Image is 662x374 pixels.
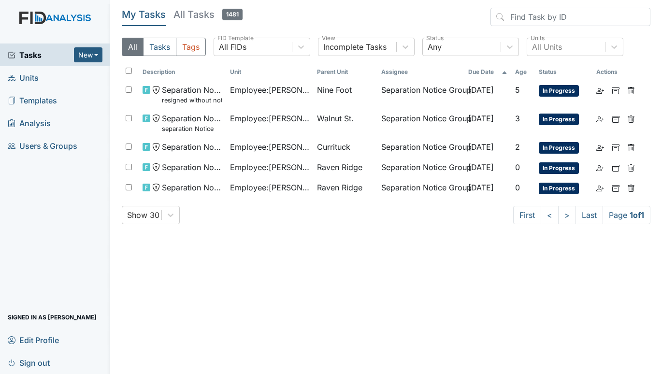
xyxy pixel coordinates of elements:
[173,8,243,21] h5: All Tasks
[176,38,206,56] button: Tags
[323,41,387,53] div: Incomplete Tasks
[162,161,222,173] span: Separation Notice
[377,109,464,137] td: Separation Notice Group
[8,70,39,85] span: Units
[468,142,494,152] span: [DATE]
[576,206,603,224] a: Last
[74,47,103,62] button: New
[219,41,246,53] div: All FIDs
[317,84,352,96] span: Nine Foot
[612,182,619,193] a: Archive
[468,162,494,172] span: [DATE]
[513,206,541,224] a: First
[592,64,641,80] th: Actions
[122,38,206,56] div: Type filter
[317,161,362,173] span: Raven Ridge
[428,41,442,53] div: Any
[122,38,144,56] button: All
[468,183,494,192] span: [DATE]
[317,113,354,124] span: Walnut St.
[627,182,635,193] a: Delete
[8,310,97,325] span: Signed in as [PERSON_NAME]
[8,332,59,347] span: Edit Profile
[8,49,74,61] a: Tasks
[464,64,511,80] th: Toggle SortBy
[126,68,132,74] input: Toggle All Rows Selected
[122,8,166,21] h5: My Tasks
[230,113,309,124] span: Employee : [PERSON_NAME][GEOGRAPHIC_DATA]
[539,114,579,125] span: In Progress
[162,113,222,133] span: Separation Notice separation Notice
[612,84,619,96] a: Archive
[317,182,362,193] span: Raven Ridge
[377,137,464,158] td: Separation Notice Group
[222,9,243,20] span: 1481
[8,93,57,108] span: Templates
[377,80,464,109] td: Separation Notice Group
[535,64,592,80] th: Toggle SortBy
[8,115,51,130] span: Analysis
[627,84,635,96] a: Delete
[162,182,222,193] span: Separation Notice
[139,64,226,80] th: Toggle SortBy
[515,114,520,123] span: 3
[230,161,309,173] span: Employee : [PERSON_NAME]
[377,178,464,198] td: Separation Notice Group
[226,64,313,80] th: Toggle SortBy
[515,142,520,152] span: 2
[539,85,579,97] span: In Progress
[317,141,350,153] span: Currituck
[627,113,635,124] a: Delete
[515,85,520,95] span: 5
[515,183,520,192] span: 0
[603,206,650,224] span: Page
[558,206,576,224] a: >
[377,158,464,178] td: Separation Notice Group
[612,141,619,153] a: Archive
[490,8,650,26] input: Find Task by ID
[630,210,644,220] strong: 1 of 1
[627,161,635,173] a: Delete
[511,64,534,80] th: Toggle SortBy
[539,183,579,194] span: In Progress
[539,162,579,174] span: In Progress
[162,141,222,153] span: Separation Notice
[127,209,159,221] div: Show 30
[143,38,176,56] button: Tasks
[468,114,494,123] span: [DATE]
[377,64,464,80] th: Assignee
[612,161,619,173] a: Archive
[230,141,309,153] span: Employee : [PERSON_NAME]
[513,206,650,224] nav: task-pagination
[539,142,579,154] span: In Progress
[162,84,222,105] span: Separation Notice resigned without notice
[313,64,377,80] th: Toggle SortBy
[541,206,559,224] a: <
[468,85,494,95] span: [DATE]
[8,355,50,370] span: Sign out
[230,84,309,96] span: Employee : [PERSON_NAME]
[627,141,635,153] a: Delete
[612,113,619,124] a: Archive
[230,182,309,193] span: Employee : [PERSON_NAME]
[8,138,77,153] span: Users & Groups
[532,41,562,53] div: All Units
[515,162,520,172] span: 0
[162,96,222,105] small: resigned without notice
[162,124,222,133] small: separation Notice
